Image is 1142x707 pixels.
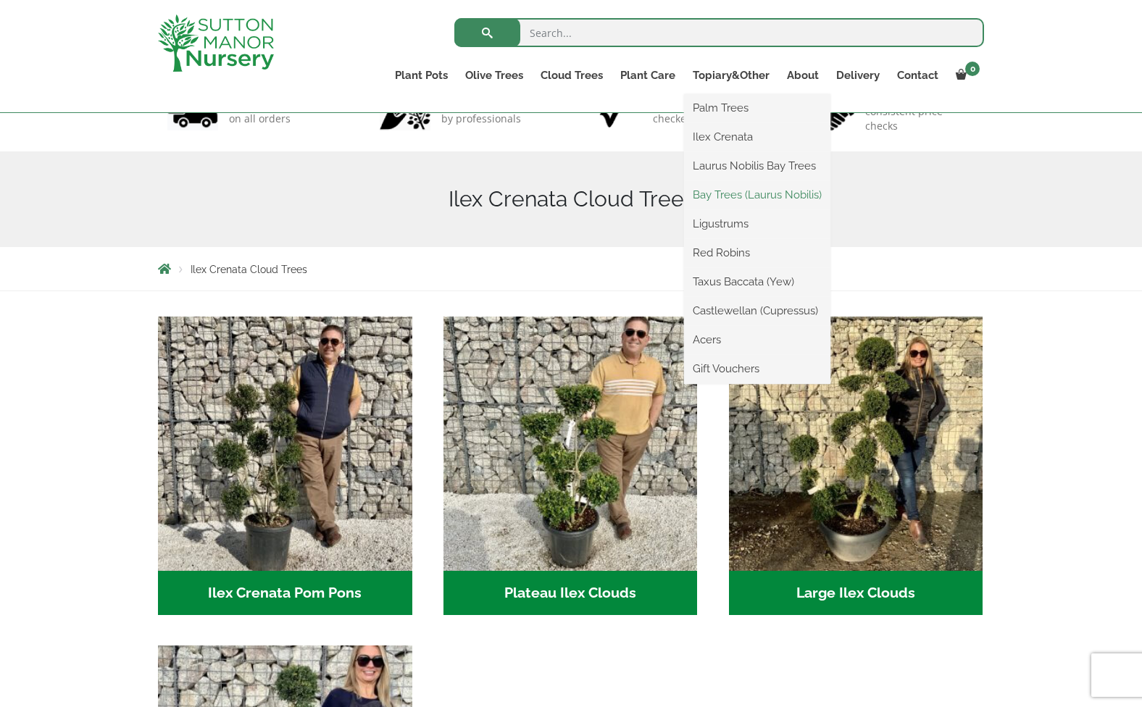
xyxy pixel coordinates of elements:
[778,65,828,85] a: About
[441,112,521,126] p: by professionals
[612,65,684,85] a: Plant Care
[158,263,984,275] nav: Breadcrumbs
[888,65,947,85] a: Contact
[158,317,412,571] img: Ilex Crenata Pom Pons
[947,65,984,85] a: 0
[965,62,980,76] span: 0
[653,112,749,126] p: checked & Licensed
[454,18,984,47] input: Search...
[158,571,412,616] h2: Ilex Crenata Pom Pons
[684,300,830,322] a: Castlewellan (Cupressus)
[684,242,830,264] a: Red Robins
[386,65,457,85] a: Plant Pots
[457,65,532,85] a: Olive Trees
[229,112,301,126] p: on all orders
[684,184,830,206] a: Bay Trees (Laurus Nobilis)
[684,126,830,148] a: Ilex Crenata
[684,329,830,351] a: Acers
[684,155,830,177] a: Laurus Nobilis Bay Trees
[158,14,274,72] img: logo
[443,571,698,616] h2: Plateau Ilex Clouds
[443,317,698,571] img: Plateau Ilex Clouds
[532,65,612,85] a: Cloud Trees
[191,264,307,275] span: Ilex Crenata Cloud Trees
[828,65,888,85] a: Delivery
[158,186,984,212] h1: Ilex Crenata Cloud Trees
[684,271,830,293] a: Taxus Baccata (Yew)
[443,317,698,615] a: Visit product category Plateau Ilex Clouds
[158,317,412,615] a: Visit product category Ilex Crenata Pom Pons
[865,104,975,133] p: consistent price checks
[729,317,983,571] img: Large Ilex Clouds
[684,65,778,85] a: Topiary&Other
[729,317,983,615] a: Visit product category Large Ilex Clouds
[684,358,830,380] a: Gift Vouchers
[684,97,830,119] a: Palm Trees
[684,213,830,235] a: Ligustrums
[729,571,983,616] h2: Large Ilex Clouds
